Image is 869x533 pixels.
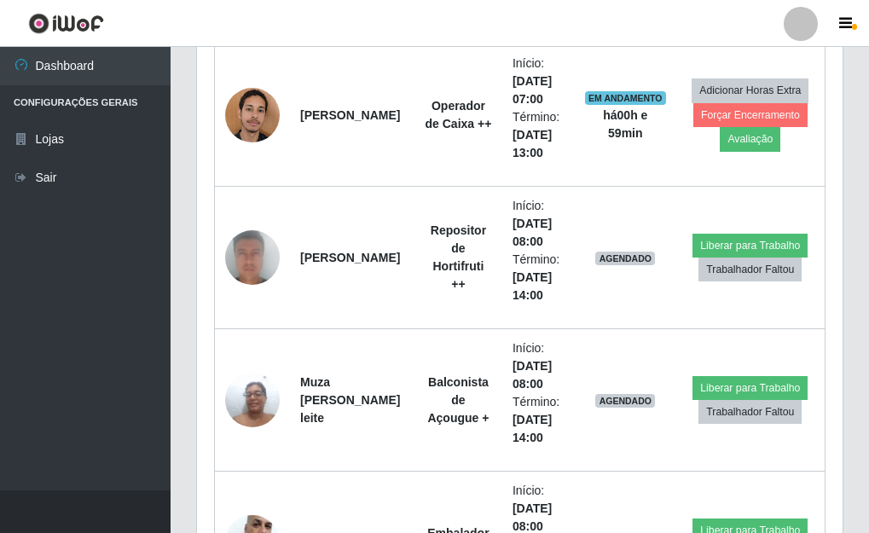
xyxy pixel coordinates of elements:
[513,108,565,162] li: Término:
[693,103,808,127] button: Forçar Encerramento
[28,13,104,34] img: CoreUI Logo
[720,127,780,151] button: Avaliação
[595,394,655,408] span: AGENDADO
[513,251,565,304] li: Término:
[513,55,565,108] li: Início:
[513,197,565,251] li: Início:
[692,376,808,400] button: Liberar para Trabalho
[692,234,808,258] button: Liberar para Trabalho
[427,375,489,425] strong: Balconista de Açougue +
[426,99,492,130] strong: Operador de Caixa ++
[513,74,552,106] time: [DATE] 07:00
[225,201,280,314] img: 1748706192585.jpeg
[513,270,552,302] time: [DATE] 14:00
[431,223,486,291] strong: Repositor de Hortifruti ++
[513,128,552,159] time: [DATE] 13:00
[513,217,552,248] time: [DATE] 08:00
[585,91,666,105] span: EM ANDAMENTO
[595,252,655,265] span: AGENDADO
[300,375,400,425] strong: Muza [PERSON_NAME] leite
[225,363,280,436] img: 1703019417577.jpeg
[225,78,280,151] img: 1736790726296.jpeg
[698,258,802,281] button: Trabalhador Faltou
[692,78,808,102] button: Adicionar Horas Extra
[603,108,647,140] strong: há 00 h e 59 min
[513,339,565,393] li: Início:
[513,359,552,391] time: [DATE] 08:00
[513,501,552,533] time: [DATE] 08:00
[300,251,400,264] strong: [PERSON_NAME]
[300,108,400,122] strong: [PERSON_NAME]
[698,400,802,424] button: Trabalhador Faltou
[513,393,565,447] li: Término:
[513,413,552,444] time: [DATE] 14:00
